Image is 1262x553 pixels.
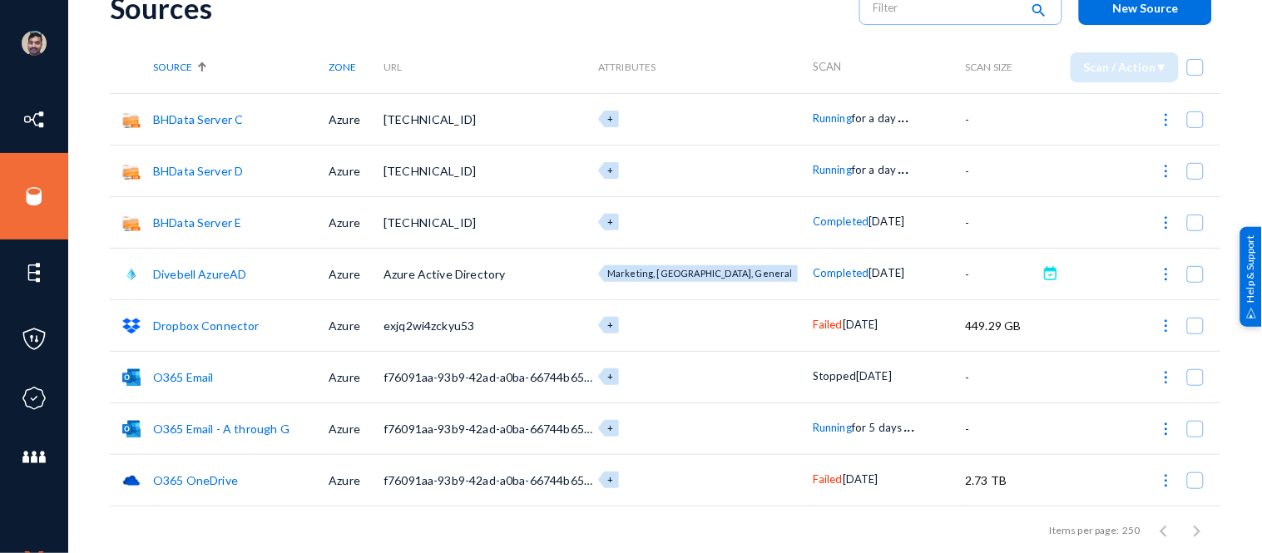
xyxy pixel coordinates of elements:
[905,106,908,126] span: .
[1158,266,1175,283] img: icon-more.svg
[122,162,141,180] img: smb.png
[329,61,384,73] div: Zone
[384,267,506,281] span: Azure Active Directory
[22,445,47,470] img: icon-members.svg
[1240,226,1262,326] div: Help & Support
[153,215,241,230] a: BHData Server E
[22,260,47,285] img: icon-elements.svg
[607,113,613,124] span: +
[122,420,141,438] img: o365mail.svg
[329,196,384,248] td: Azure
[607,474,613,485] span: +
[122,317,141,335] img: dropbox.svg
[813,111,852,125] span: Running
[966,351,1038,402] td: -
[329,145,384,196] td: Azure
[122,111,141,129] img: smb.png
[153,473,238,487] a: O365 OneDrive
[904,415,908,435] span: .
[869,215,905,228] span: [DATE]
[607,371,613,382] span: +
[329,93,384,145] td: Azure
[966,61,1013,73] span: Scan Size
[1158,472,1175,489] img: icon-more.svg
[384,112,476,126] span: [TECHNICAL_ID]
[384,215,476,230] span: [TECHNICAL_ID]
[384,422,611,436] span: f76091aa-93b9-42ad-a0ba-66744b65c468
[966,454,1038,506] td: 2.73 TB
[153,112,243,126] a: BHData Server C
[22,386,47,411] img: icon-compliance.svg
[1158,215,1175,231] img: icon-more.svg
[1158,369,1175,386] img: icon-more.svg
[1158,318,1175,334] img: icon-more.svg
[607,422,613,433] span: +
[869,266,905,279] span: [DATE]
[384,318,474,333] span: exjq2wi4zckyu53
[153,61,329,73] div: Source
[329,402,384,454] td: Azure
[1158,111,1175,128] img: icon-more.svg
[384,473,611,487] span: f76091aa-93b9-42ad-a0ba-66744b65c468
[122,472,141,490] img: onedrive.png
[329,248,384,299] td: Azure
[813,318,843,331] span: Failed
[905,157,908,177] span: .
[898,157,902,177] span: .
[813,60,842,73] span: Scan
[22,31,47,56] img: ACg8ocK1ZkZ6gbMmCU1AeqPIsBvrTWeY1xNXvgxNjkUXxjcqAiPEIvU=s96-c
[153,164,243,178] a: BHData Server D
[598,61,656,73] span: Attributes
[1158,163,1175,180] img: icon-more.svg
[843,318,878,331] span: [DATE]
[153,267,247,281] a: Divebell AzureAD
[329,351,384,402] td: Azure
[902,106,905,126] span: .
[22,184,47,209] img: icon-sources.svg
[607,165,613,175] span: +
[813,163,852,176] span: Running
[122,265,141,284] img: azuread.png
[329,299,384,351] td: Azure
[843,472,878,486] span: [DATE]
[852,421,903,434] span: for 5 days
[607,268,793,279] span: Marketing, [GEOGRAPHIC_DATA], General
[966,145,1038,196] td: -
[122,214,141,232] img: smb.png
[1147,513,1180,546] button: Previous page
[966,402,1038,454] td: -
[384,61,402,73] span: URL
[153,318,260,333] a: Dropbox Connector
[22,327,47,352] img: icon-policies.svg
[966,248,1038,299] td: -
[607,319,613,330] span: +
[813,266,869,279] span: Completed
[384,370,611,384] span: f76091aa-93b9-42ad-a0ba-66744b65c468
[898,106,902,126] span: .
[1158,421,1175,437] img: icon-more.svg
[911,415,914,435] span: .
[813,472,843,486] span: Failed
[384,164,476,178] span: [TECHNICAL_ID]
[329,61,356,73] span: Zone
[852,163,896,176] span: for a day
[1180,513,1214,546] button: Next page
[329,454,384,506] td: Azure
[1113,1,1179,15] span: New Source
[153,61,192,73] span: Source
[1246,308,1257,318] img: help_support.svg
[966,299,1038,351] td: 449.29 GB
[852,111,896,125] span: for a day
[153,370,214,384] a: O365 Email
[856,369,892,383] span: [DATE]
[607,216,613,227] span: +
[813,215,869,228] span: Completed
[122,368,141,387] img: o365mail.svg
[813,369,856,383] span: Stopped
[813,421,852,434] span: Running
[1050,522,1119,537] div: Items per page:
[908,415,911,435] span: .
[153,422,290,436] a: O365 Email - A through G
[22,107,47,132] img: icon-inventory.svg
[966,196,1038,248] td: -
